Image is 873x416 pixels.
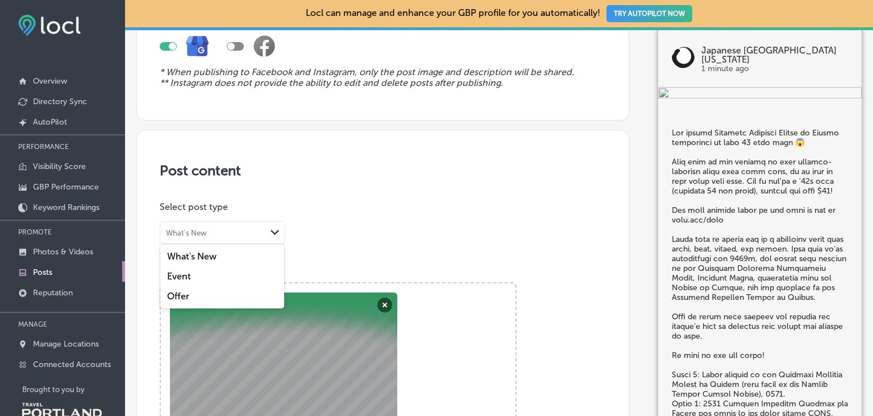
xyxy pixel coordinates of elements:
h3: Post content [160,162,606,179]
p: Manage Locations [33,339,99,349]
p: GBP Performance [33,182,99,192]
p: Japanese [GEOGRAPHIC_DATA][US_STATE] [701,46,848,64]
div: What's New [166,229,207,237]
img: b8beeca8-6d01-4f58-b6fb-dabe3f16811f [658,87,862,101]
i: * When publishing to Facebook and Instagram, only the post image and description will be shared. [160,67,574,77]
button: TRY AUTOPILOT NOW [606,5,692,22]
i: ** Instagram does not provide the ability to edit and delete posts after publishing. [160,77,503,88]
p: Reputation [33,288,73,298]
p: Connected Accounts [33,360,111,369]
label: What's New [167,251,217,262]
p: Select post type [160,201,606,212]
label: Event [167,271,191,282]
img: logo [672,46,695,69]
p: Keyword Rankings [33,203,99,212]
p: 1 minute ago [701,64,848,73]
p: Directory Sync [33,97,87,106]
p: Brought to you by [22,385,125,394]
p: Posts [33,267,52,277]
p: Photos & Videos [33,247,93,257]
p: AutoPilot [33,117,67,127]
p: Image [160,262,606,273]
p: Visibility Score [33,162,86,171]
p: Overview [33,76,67,86]
label: Offer [167,291,189,302]
img: fda3e92497d09a02dc62c9cd864e3231.png [18,15,81,36]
